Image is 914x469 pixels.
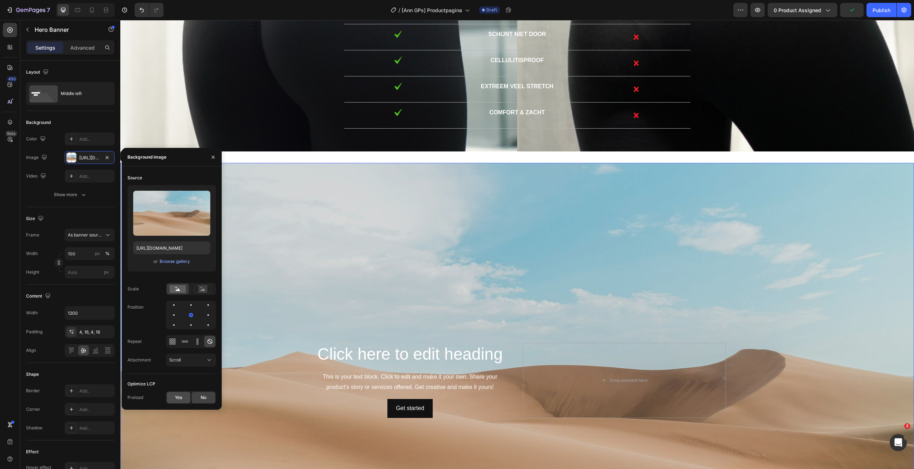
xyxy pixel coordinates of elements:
[135,3,164,17] div: Undo/Redo
[26,291,52,301] div: Content
[26,119,51,126] div: Background
[398,6,400,14] span: /
[768,3,837,17] button: 0 product assigned
[26,188,115,201] button: Show more
[369,89,425,95] span: Comfort & Zacht
[402,6,462,14] span: [Ann GPs] Productpagina
[26,134,47,144] div: Color
[104,269,109,275] span: px
[189,323,391,346] h2: Click here to edit heading
[127,338,142,345] div: Repeat
[26,269,39,275] label: Height
[26,214,45,224] div: Size
[127,381,155,387] div: Optimize LCP
[26,347,36,354] div: Align
[26,329,42,335] div: Padding
[7,76,17,82] div: 450
[26,153,49,163] div: Image
[890,434,907,451] iframe: Intercom live chat
[5,131,17,136] div: Beta
[26,68,50,77] div: Layout
[79,425,113,431] div: Add...
[276,383,304,394] div: Get started
[120,20,914,469] iframe: To enrich screen reader interactions, please activate Accessibility in Grammarly extension settings
[9,133,37,139] div: Hero Banner
[201,394,206,401] span: No
[79,155,100,161] div: [URL][DOMAIN_NAME]
[127,286,139,292] div: Scale
[159,258,190,265] button: Browse gallery
[133,191,210,236] img: preview-image
[133,241,210,254] input: https://example.com/image.jpg
[127,394,143,401] div: Preload
[189,351,391,373] div: This is your text block. Click to edit and make it your own. Share your product's story or servic...
[509,88,523,103] img: gempages_553654555535999881-abbf748e-1dc2-476b-9f39-1a05e3697ac0.png
[65,266,115,279] input: px
[79,406,113,413] div: Add...
[160,258,190,265] div: Browse gallery
[65,229,115,241] button: As banner source
[486,7,497,13] span: Draft
[127,175,142,181] div: Source
[26,232,39,238] label: Frame
[93,249,102,258] button: %
[154,257,158,266] span: or
[26,449,39,455] div: Effect
[65,247,115,260] input: px%
[26,171,47,181] div: Video
[127,357,151,363] div: Attachment
[26,371,39,378] div: Shape
[3,3,53,17] button: 7
[489,358,527,363] div: Drop element here
[105,250,110,257] div: %
[127,154,166,160] div: Background image
[26,406,40,413] div: Corner
[79,173,113,180] div: Add...
[370,37,423,43] span: CELLULITISproof
[26,425,42,431] div: Shadow
[26,388,40,394] div: Border
[166,354,216,366] button: Scroll
[26,250,38,257] label: Width
[509,62,523,76] img: gempages_553654555535999881-abbf748e-1dc2-476b-9f39-1a05e3697ac0.png
[79,329,113,335] div: 4, 16, 4, 16
[273,88,282,96] img: gempages_432750572815254551-a8dbcb98-7050-4447-ba7b-34b244cf12ff.svg
[509,36,523,50] img: gempages_553654555535999881-abbf748e-1dc2-476b-9f39-1a05e3697ac0.png
[127,304,144,310] div: Position
[774,6,821,14] span: 0 product assigned
[904,423,910,429] span: 2
[54,191,87,198] div: Show more
[79,136,113,143] div: Add...
[47,6,50,14] p: 7
[873,6,890,14] div: Publish
[70,44,95,51] p: Advanced
[61,85,104,102] div: Middle left
[35,25,95,34] p: Hero Banner
[867,3,897,17] button: Publish
[35,44,55,51] p: Settings
[169,357,181,363] span: Scroll
[267,379,312,398] button: Get started
[79,388,113,394] div: Add...
[273,62,282,70] img: gempages_432750572815254551-a8dbcb98-7050-4447-ba7b-34b244cf12ff.svg
[273,36,282,44] img: gempages_432750572815254551-a8dbcb98-7050-4447-ba7b-34b244cf12ff.svg
[68,232,103,238] span: As banner source
[65,306,114,319] input: Auto
[95,250,100,257] div: px
[103,249,112,258] button: px
[361,63,433,69] span: Extreem veel stretch
[175,394,182,401] span: Yes
[26,310,38,316] div: Width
